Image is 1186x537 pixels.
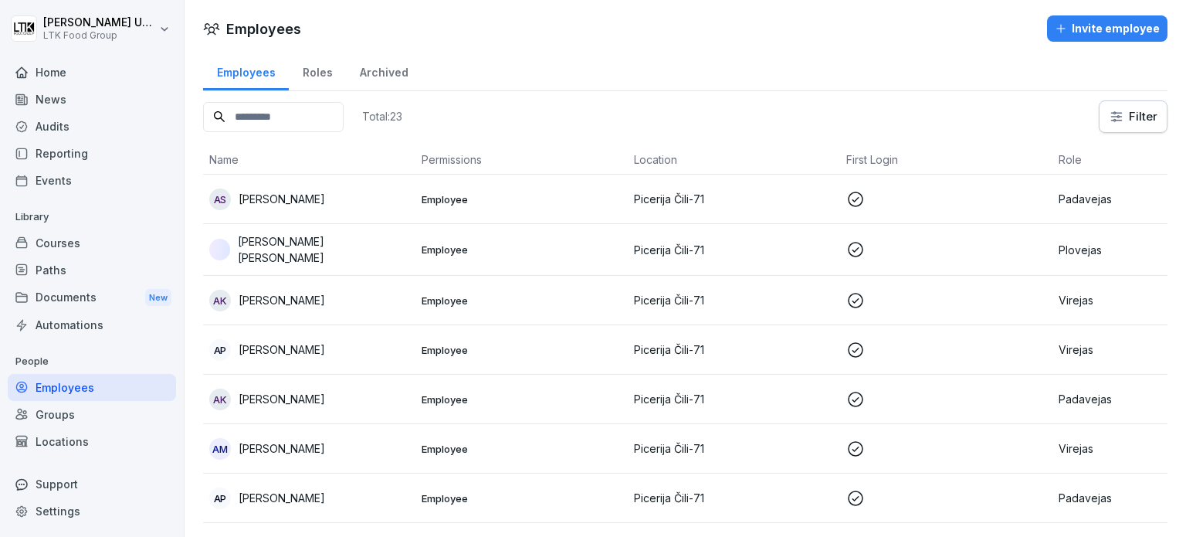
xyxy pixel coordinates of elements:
[840,145,1052,175] th: First Login
[8,284,176,312] div: Documents
[203,51,289,90] a: Employees
[8,59,176,86] a: Home
[8,349,176,374] p: People
[8,498,176,525] a: Settings
[209,239,230,260] img: q4m8mnwp2dsguckz3s841d5q.png
[8,113,176,140] a: Audits
[8,471,176,498] div: Support
[8,205,176,229] p: Library
[145,289,171,307] div: New
[209,438,231,460] div: AM
[209,488,231,509] div: AP
[209,189,231,210] div: AS
[239,440,325,457] p: [PERSON_NAME]
[8,140,176,167] a: Reporting
[415,145,628,175] th: Permissions
[209,389,231,410] div: AK
[8,86,176,113] a: News
[422,343,622,357] p: Employee
[634,490,834,506] p: Picerija Čili-71
[239,490,325,506] p: [PERSON_NAME]
[8,401,176,428] a: Groups
[8,374,176,401] a: Employees
[203,145,415,175] th: Name
[8,284,176,312] a: DocumentsNew
[634,191,834,207] p: Picerija Čili-71
[634,242,834,258] p: Picerija Čili-71
[289,51,346,90] a: Roles
[209,290,231,311] div: AK
[8,229,176,257] a: Courses
[422,442,622,456] p: Employee
[422,294,622,308] p: Employee
[8,257,176,284] a: Paths
[1109,109,1157,124] div: Filter
[209,339,231,361] div: AP
[239,342,325,358] p: [PERSON_NAME]
[634,391,834,407] p: Picerija Čili-71
[634,440,834,457] p: Picerija Čili-71
[226,19,301,39] h1: Employees
[43,30,156,41] p: LTK Food Group
[8,428,176,455] a: Locations
[634,342,834,358] p: Picerija Čili-71
[239,391,325,407] p: [PERSON_NAME]
[239,292,325,308] p: [PERSON_NAME]
[346,51,422,90] a: Archived
[362,109,402,124] p: Total: 23
[238,233,409,266] p: [PERSON_NAME] [PERSON_NAME]
[422,192,622,206] p: Employee
[634,292,834,308] p: Picerija Čili-71
[1100,101,1167,132] button: Filter
[8,311,176,338] a: Automations
[239,191,325,207] p: [PERSON_NAME]
[8,167,176,194] a: Events
[422,243,622,257] p: Employee
[1055,20,1160,37] div: Invite employee
[422,393,622,406] p: Employee
[43,16,156,29] p: [PERSON_NAME] Umbrasaitė
[1047,15,1167,42] button: Invite employee
[628,145,840,175] th: Location
[422,491,622,505] p: Employee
